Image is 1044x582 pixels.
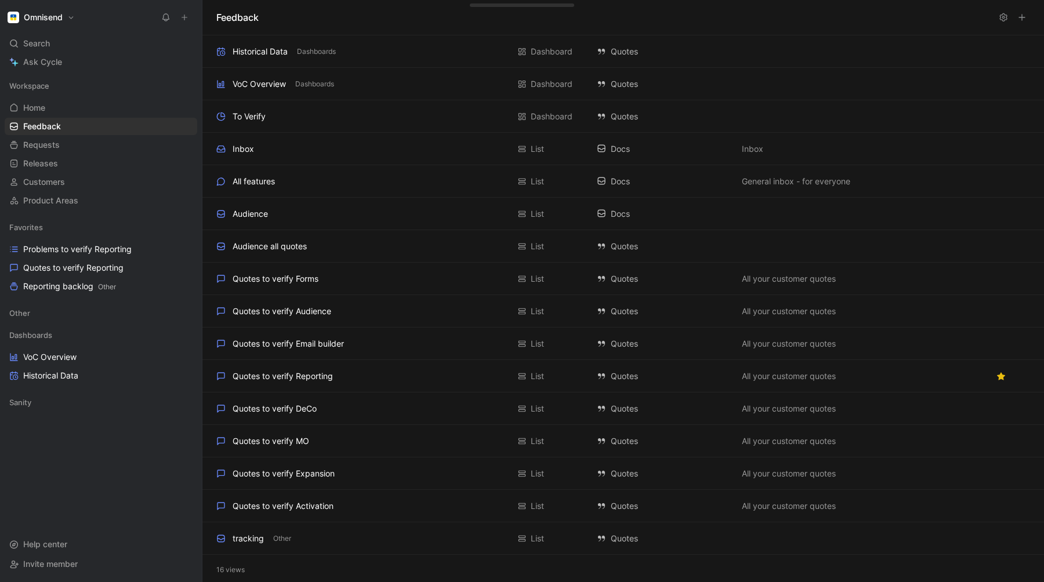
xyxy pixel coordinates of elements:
[597,532,730,545] div: Quotes
[233,239,307,253] div: Audience all quotes
[5,394,197,411] div: Sanity
[5,555,197,573] div: Invite member
[23,262,124,274] span: Quotes to verify Reporting
[295,78,334,90] span: Dashboards
[597,142,730,156] div: Docs
[742,402,836,416] span: All your customer quotes
[9,307,30,319] span: Other
[739,304,838,318] button: All your customer quotes
[5,259,197,277] a: Quotes to verify Reporting
[233,207,268,221] div: Audience
[295,46,338,57] button: Dashboards
[531,402,544,416] div: List
[597,434,730,448] div: Quotes
[98,282,116,291] span: Other
[233,499,333,513] div: Quotes to verify Activation
[597,499,730,513] div: Quotes
[597,402,730,416] div: Quotes
[5,348,197,366] a: VoC Overview
[233,272,318,286] div: Quotes to verify Forms
[5,77,197,94] div: Workspace
[202,263,1044,295] div: Quotes to verify FormsList QuotesAll your customer quotesView actions
[5,99,197,117] a: Home
[531,434,544,448] div: List
[23,121,61,132] span: Feedback
[202,392,1044,425] div: Quotes to verify DeCoList QuotesAll your customer quotesView actions
[202,328,1044,360] div: Quotes to verify Email builderList QuotesAll your customer quotesView actions
[742,174,850,188] span: General inbox - for everyone
[233,110,266,123] div: To Verify
[233,434,309,448] div: Quotes to verify MO
[202,425,1044,457] div: Quotes to verify MOList QuotesAll your customer quotesView actions
[5,536,197,553] div: Help center
[23,281,116,293] span: Reporting backlog
[597,304,730,318] div: Quotes
[23,37,50,50] span: Search
[739,174,853,188] button: General inbox - for everyone
[233,532,264,545] div: tracking
[5,326,197,384] div: DashboardsVoC OverviewHistorical Data
[23,351,77,363] span: VoC Overview
[739,142,766,156] button: Inbox
[5,155,197,172] a: Releases
[271,533,293,544] button: Other
[5,278,197,295] a: Reporting backlogOther
[9,221,43,233] span: Favorites
[739,337,838,351] button: All your customer quotes
[531,142,544,156] div: List
[9,80,49,92] span: Workspace
[739,272,838,286] button: All your customer quotes
[531,369,544,383] div: List
[233,369,333,383] div: Quotes to verify Reporting
[531,467,544,481] div: List
[5,367,197,384] a: Historical Data
[202,35,1044,68] div: Historical DataDashboardsDashboard QuotesView actions
[202,230,1044,263] div: Audience all quotesList QuotesView actions
[216,10,259,24] h1: Feedback
[5,326,197,344] div: Dashboards
[742,369,836,383] span: All your customer quotes
[202,100,1044,133] div: To VerifyDashboard QuotesView actions
[5,118,197,135] a: Feedback
[739,434,838,448] button: All your customer quotes
[233,337,344,351] div: Quotes to verify Email builder
[23,539,67,549] span: Help center
[23,55,62,69] span: Ask Cycle
[202,198,1044,230] div: AudienceList DocsView actions
[597,45,730,59] div: Quotes
[202,522,1044,555] div: trackingOtherList QuotesView actions
[742,142,763,156] span: Inbox
[233,402,317,416] div: Quotes to verify DeCo
[531,272,544,286] div: List
[531,207,544,221] div: List
[9,329,52,341] span: Dashboards
[597,239,730,253] div: Quotes
[24,12,63,23] h1: Omnisend
[202,360,1044,392] div: Quotes to verify ReportingList QuotesAll your customer quotesView actions
[273,533,291,544] span: Other
[23,158,58,169] span: Releases
[23,370,78,381] span: Historical Data
[23,243,132,255] span: Problems to verify Reporting
[293,79,336,89] button: Dashboards
[23,559,78,569] span: Invite member
[742,467,836,481] span: All your customer quotes
[233,174,275,188] div: All features
[5,136,197,154] a: Requests
[739,402,838,416] button: All your customer quotes
[739,369,838,383] button: All your customer quotes
[23,176,65,188] span: Customers
[742,337,836,351] span: All your customer quotes
[742,434,836,448] span: All your customer quotes
[742,272,836,286] span: All your customer quotes
[23,102,45,114] span: Home
[5,219,197,236] div: Favorites
[5,394,197,414] div: Sanity
[597,77,730,91] div: Quotes
[5,304,197,325] div: Other
[597,337,730,351] div: Quotes
[5,192,197,209] a: Product Areas
[597,369,730,383] div: Quotes
[8,12,19,23] img: Omnisend
[531,304,544,318] div: List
